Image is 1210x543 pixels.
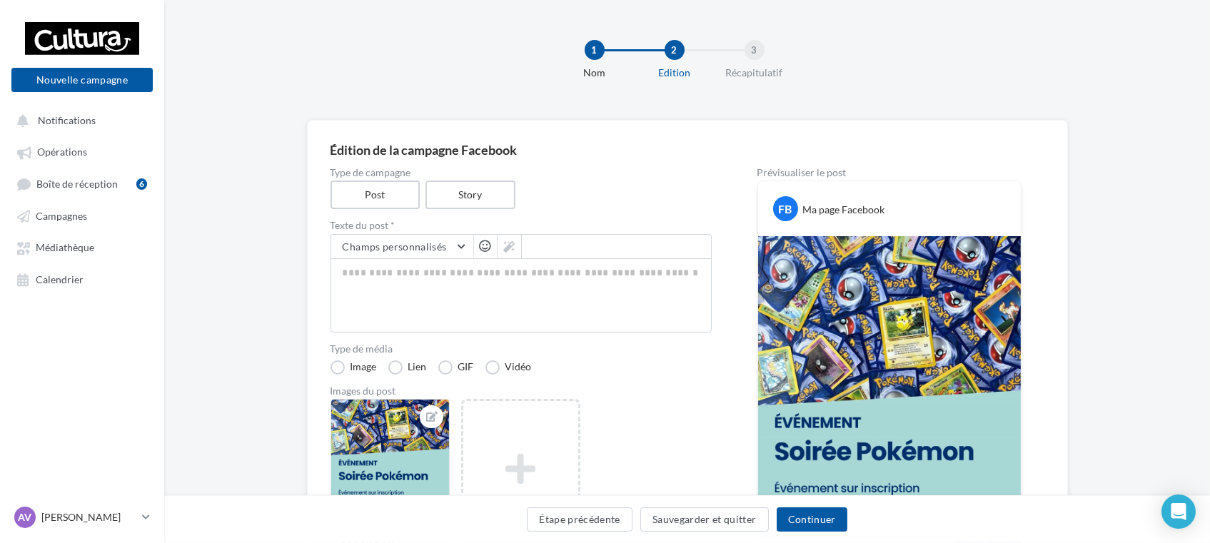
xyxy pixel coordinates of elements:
div: Open Intercom Messenger [1161,494,1196,529]
button: Champs personnalisés [331,235,473,259]
span: Champs personnalisés [343,240,447,253]
span: Calendrier [36,273,84,285]
a: Campagnes [9,203,156,228]
button: Notifications [9,107,150,133]
p: [PERSON_NAME] [41,510,136,524]
label: GIF [438,360,474,375]
a: AV [PERSON_NAME] [11,504,153,531]
span: Notifications [38,114,96,126]
span: Médiathèque [36,242,94,254]
div: FB [773,196,798,221]
div: Images du post [331,386,712,396]
a: Opérations [9,138,156,164]
label: Story [425,181,515,209]
div: 2 [665,40,685,60]
div: 6 [136,178,147,190]
label: Type de média [331,344,712,354]
label: Type de campagne [331,168,712,178]
div: Prévisualiser le post [757,168,1022,178]
label: Image [331,360,377,375]
div: Nom [549,66,640,80]
a: Médiathèque [9,234,156,260]
button: Étape précédente [527,507,632,532]
div: Édition de la campagne Facebook [331,143,1044,156]
a: Calendrier [9,266,156,292]
div: 1 [585,40,605,60]
span: Opérations [37,146,87,158]
label: Texte du post * [331,220,712,230]
button: Continuer [777,507,847,532]
a: Boîte de réception6 [9,171,156,197]
label: Lien [388,360,427,375]
button: Sauvegarder et quitter [640,507,769,532]
span: Boîte de réception [36,178,118,190]
div: Edition [629,66,720,80]
div: Récapitulatif [709,66,800,80]
label: Post [331,181,420,209]
label: Vidéo [485,360,532,375]
span: AV [19,510,32,524]
span: Campagnes [36,210,87,222]
button: Nouvelle campagne [11,68,153,92]
div: 3 [745,40,765,60]
div: Ma page Facebook [803,203,885,217]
